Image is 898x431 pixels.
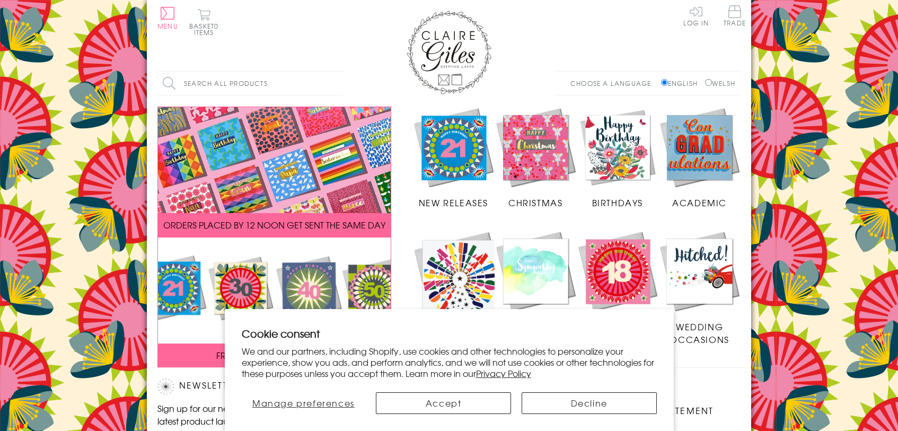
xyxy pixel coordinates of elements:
[508,196,562,209] span: Christmas
[577,230,659,333] a: Age Cards
[157,379,338,394] h2: Newsletter
[495,107,577,209] a: Christmas
[163,218,385,231] span: ORDERS PLACED BY 12 NOON GET SENT THE SAME DAY
[705,78,735,88] label: Welsh
[705,79,712,86] input: Welsh
[592,196,643,209] span: Birthdays
[658,230,741,346] a: Wedding Occasions
[242,346,657,379] p: We and our partners, including Shopify, use cookies and other technologies to personalize your ex...
[412,107,495,209] a: New Releases
[376,392,511,414] button: Accept
[522,392,657,414] button: Decline
[670,320,729,346] span: Wedding Occasions
[194,21,218,37] span: 0 items
[242,392,366,414] button: Manage preferences
[724,5,746,28] a: Trade
[332,72,343,95] input: Search
[658,107,741,209] a: Academic
[495,230,577,333] a: Sympathy
[419,196,488,209] span: New Releases
[189,8,218,36] button: Basket0 items
[157,21,178,31] span: Menu
[252,397,355,409] span: Manage preferences
[661,78,703,88] label: English
[407,11,491,94] img: Claire Giles Greetings Cards
[242,326,657,341] h2: Cookie consent
[412,230,508,346] a: Congratulations
[216,349,333,362] span: FREE P&P ON ALL UK ORDERS
[661,79,668,86] input: English
[476,367,531,380] a: Privacy Policy
[157,72,343,95] input: Search all products
[672,196,727,209] span: Academic
[683,5,709,26] a: Log In
[577,107,659,209] a: Birthdays
[157,7,178,29] button: Menu
[570,78,659,88] p: Choose a language:
[724,5,746,26] span: Trade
